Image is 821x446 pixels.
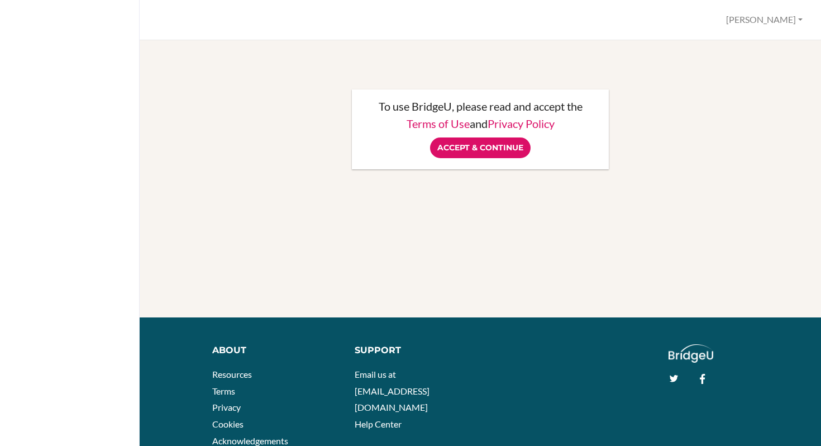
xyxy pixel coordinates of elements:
a: Terms [212,386,235,396]
input: Accept & Continue [430,137,531,158]
p: To use BridgeU, please read and accept the [363,101,598,112]
a: Resources [212,369,252,379]
div: Support [355,344,472,357]
button: [PERSON_NAME] [721,10,808,30]
a: Privacy Policy [488,117,555,130]
a: Terms of Use [407,117,470,130]
a: Email us at [EMAIL_ADDRESS][DOMAIN_NAME] [355,369,429,412]
img: logo_white@2x-f4f0deed5e89b7ecb1c2cc34c3e3d731f90f0f143d5ea2071677605dd97b5244.png [669,344,714,363]
a: Privacy [212,402,241,412]
a: Cookies [212,419,244,429]
a: Acknowledgements [212,435,288,446]
p: and [363,118,598,129]
a: Help Center [355,419,402,429]
div: About [212,344,338,357]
